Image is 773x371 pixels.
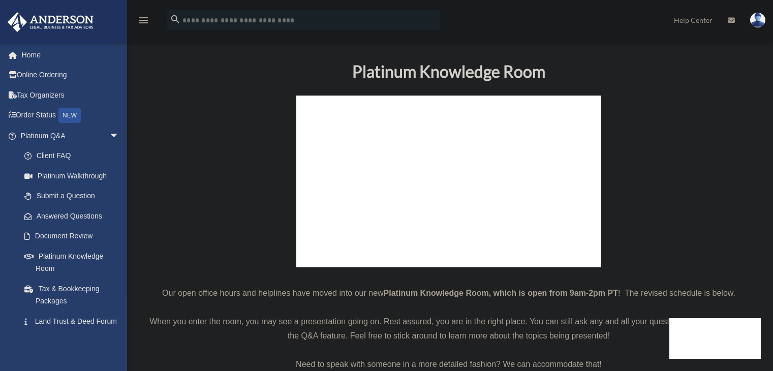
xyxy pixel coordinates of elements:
[14,206,135,226] a: Answered Questions
[384,289,618,297] strong: Platinum Knowledge Room, which is open from 9am-2pm PT
[296,96,601,267] iframe: 231110_Toby_KnowledgeRoom
[7,126,135,146] a: Platinum Q&Aarrow_drop_down
[14,186,135,206] a: Submit a Question
[352,61,545,81] b: Platinum Knowledge Room
[137,18,149,26] a: menu
[7,45,135,65] a: Home
[14,146,135,166] a: Client FAQ
[750,13,765,27] img: User Pic
[7,105,135,126] a: Order StatusNEW
[170,14,181,25] i: search
[109,126,130,146] span: arrow_drop_down
[7,85,135,105] a: Tax Organizers
[145,315,753,343] p: When you enter the room, you may see a presentation going on. Rest assured, you are in the right ...
[137,14,149,26] i: menu
[58,108,81,123] div: NEW
[14,226,135,246] a: Document Review
[14,331,135,352] a: Portal Feedback
[14,279,135,311] a: Tax & Bookkeeping Packages
[145,286,753,300] p: Our open office hours and helplines have moved into our new ! The revised schedule is below.
[14,311,135,331] a: Land Trust & Deed Forum
[7,65,135,85] a: Online Ordering
[14,166,135,186] a: Platinum Walkthrough
[14,246,130,279] a: Platinum Knowledge Room
[5,12,97,32] img: Anderson Advisors Platinum Portal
